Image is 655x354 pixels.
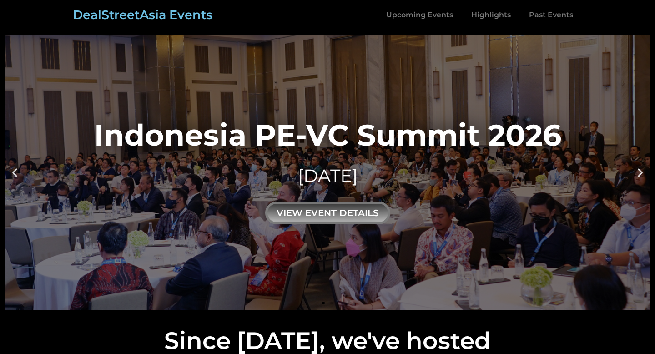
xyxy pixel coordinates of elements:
[462,5,520,25] a: Highlights
[73,7,212,22] a: DealStreetAsia Events
[322,302,325,304] span: Go to slide 1
[265,202,390,224] div: view event details
[5,35,650,310] a: Indonesia PE-VC Summit 2026[DATE]view event details
[5,329,650,353] h2: Since [DATE], we've hosted
[330,302,333,304] span: Go to slide 2
[94,120,561,150] div: Indonesia PE-VC Summit 2026
[635,167,646,178] div: Next slide
[9,167,20,178] div: Previous slide
[94,163,561,188] div: [DATE]
[377,5,462,25] a: Upcoming Events
[520,5,582,25] a: Past Events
